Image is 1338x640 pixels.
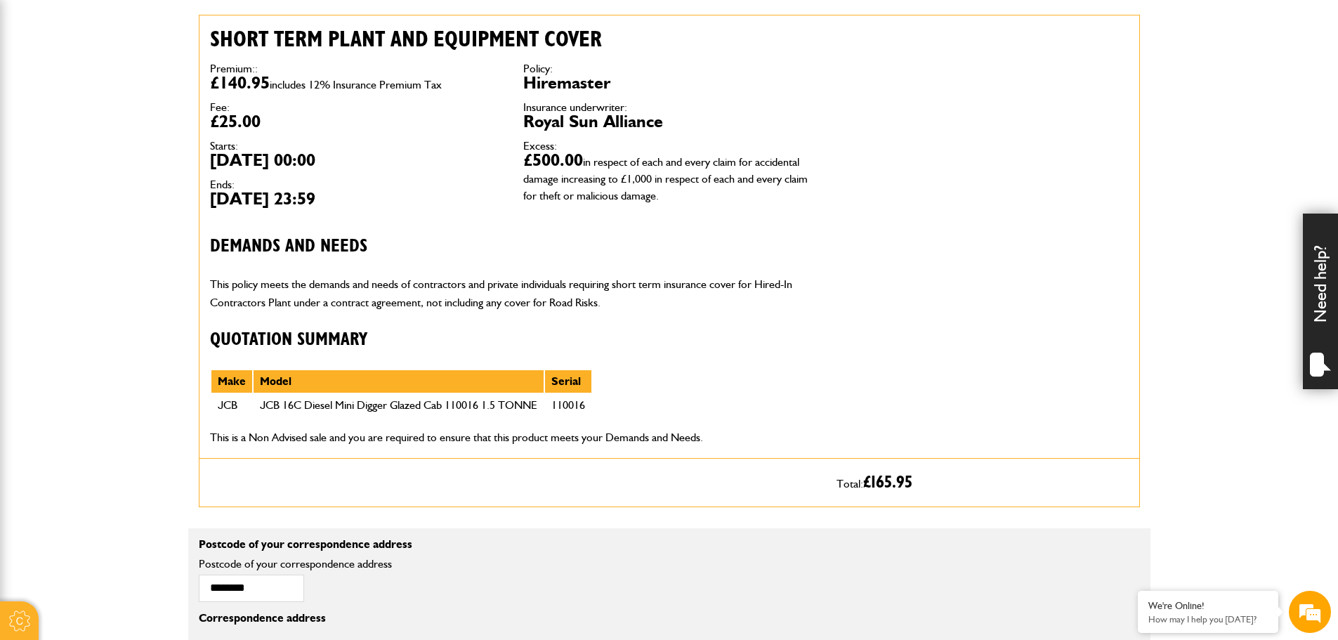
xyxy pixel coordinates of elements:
div: We're Online! [1148,600,1268,612]
dd: £140.95 [210,74,502,91]
dt: Starts: [210,141,502,152]
dt: Premium:: [210,63,502,74]
h3: Demands and needs [210,236,815,258]
dt: Fee: [210,102,502,113]
img: d_20077148190_company_1631870298795_20077148190 [24,78,59,98]
label: Postcode of your correspondence address [199,559,413,570]
dd: £500.00 [523,152,815,202]
textarea: Type your message and hit 'Enter' [18,254,256,421]
div: Chat with us now [73,79,236,97]
div: Minimize live chat window [230,7,264,41]
dt: Ends: [210,179,502,190]
span: in respect of each and every claim for accidental damage increasing to £1,000 in respect of each ... [523,155,808,202]
span: £ [863,474,912,491]
dt: Excess: [523,141,815,152]
p: How may I help you today? [1148,614,1268,625]
p: Correspondence address [199,613,819,624]
p: This is a Non Advised sale and you are required to ensure that this product meets your Demands an... [210,429,815,447]
input: Enter your phone number [18,213,256,244]
dd: Hiremaster [523,74,815,91]
dd: Royal Sun Alliance [523,113,815,130]
h3: Quotation Summary [210,329,815,351]
p: Total: [837,469,1129,496]
td: JCB [211,393,253,417]
p: This policy meets the demands and needs of contractors and private individuals requiring short te... [210,275,815,311]
th: Model [253,370,544,393]
th: Make [211,370,253,393]
h2: Short term plant and equipment cover [210,26,815,53]
span: 165.95 [871,474,912,491]
td: JCB 16C Diesel Mini Digger Glazed Cab 110016 1.5 TONNE [253,393,544,417]
span: includes 12% Insurance Premium Tax [270,78,442,91]
em: Start Chat [191,433,255,452]
p: Postcode of your correspondence address [199,539,819,550]
dt: Policy: [523,63,815,74]
input: Enter your last name [18,130,256,161]
dd: [DATE] 00:00 [210,152,502,169]
td: 110016 [544,393,592,417]
th: Serial [544,370,592,393]
dt: Insurance underwriter: [523,102,815,113]
dd: [DATE] 23:59 [210,190,502,207]
div: Need help? [1303,214,1338,389]
dd: £25.00 [210,113,502,130]
input: Enter your email address [18,171,256,202]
